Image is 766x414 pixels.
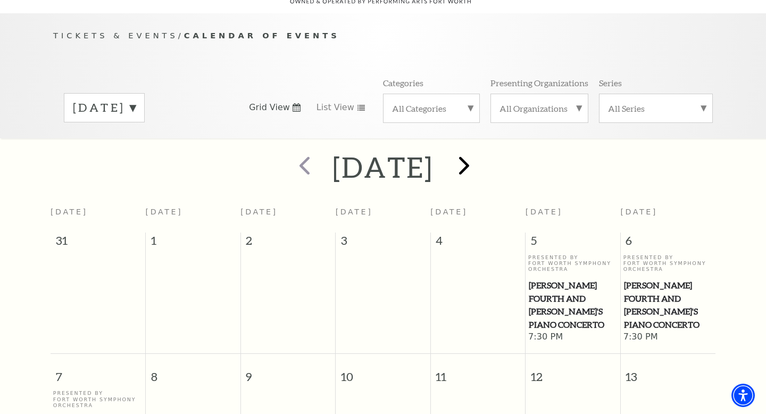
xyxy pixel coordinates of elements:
[620,208,657,216] span: [DATE]
[623,332,713,343] span: 7:30 PM
[73,100,136,116] label: [DATE]
[317,102,354,113] span: List View
[490,77,588,88] p: Presenting Organizations
[431,233,526,254] span: 4
[623,254,713,272] p: Presented By Fort Worth Symphony Orchestra
[284,148,322,186] button: prev
[184,31,340,40] span: Calendar of Events
[53,29,713,43] p: /
[621,354,715,391] span: 13
[146,354,240,391] span: 8
[623,279,713,332] a: Brahms Fourth and Grieg's Piano Concerto
[528,254,618,272] p: Presented By Fort Worth Symphony Orchestra
[53,31,178,40] span: Tickets & Events
[51,233,145,254] span: 31
[53,390,143,408] p: Presented By Fort Worth Symphony Orchestra
[336,354,430,391] span: 10
[528,332,618,343] span: 7:30 PM
[621,233,715,254] span: 6
[430,208,468,216] span: [DATE]
[499,103,579,114] label: All Organizations
[526,208,563,216] span: [DATE]
[51,208,88,216] span: [DATE]
[241,233,336,254] span: 2
[431,354,526,391] span: 11
[146,208,183,216] span: [DATE]
[240,208,278,216] span: [DATE]
[444,148,482,186] button: next
[526,233,620,254] span: 5
[241,354,336,391] span: 9
[249,102,290,113] span: Grid View
[146,233,240,254] span: 1
[529,279,617,332] span: [PERSON_NAME] Fourth and [PERSON_NAME]'s Piano Concerto
[383,77,423,88] p: Categories
[51,354,145,391] span: 7
[336,233,430,254] span: 3
[608,103,704,114] label: All Series
[624,279,713,332] span: [PERSON_NAME] Fourth and [PERSON_NAME]'s Piano Concerto
[528,279,618,332] a: Brahms Fourth and Grieg's Piano Concerto
[731,384,755,407] div: Accessibility Menu
[392,103,471,114] label: All Categories
[599,77,622,88] p: Series
[332,150,433,184] h2: [DATE]
[336,208,373,216] span: [DATE]
[526,354,620,391] span: 12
